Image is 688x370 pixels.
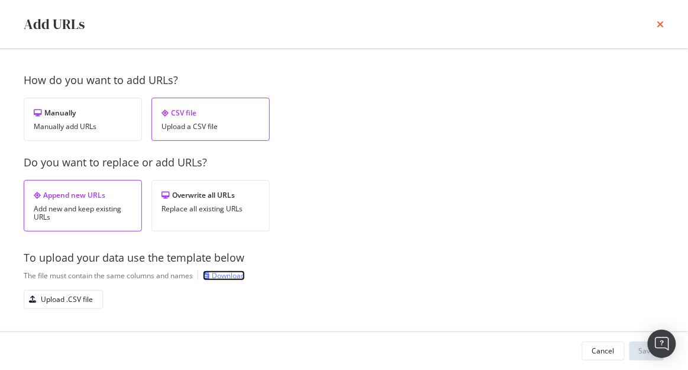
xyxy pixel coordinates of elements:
[212,271,245,281] div: Download
[657,14,664,34] div: times
[161,123,260,131] div: Upload a CSV file
[24,250,664,266] div: To upload your data use the template below
[582,342,625,361] button: Cancel
[24,155,664,170] div: Do you want to replace or add URLs?
[34,108,132,118] div: Manually
[34,190,132,200] div: Append new URLs
[24,271,193,281] div: The file must contain the same columns and names
[24,73,664,88] div: How do you want to add URLs?
[161,108,260,118] div: CSV file
[161,205,260,213] div: Replace all existing URLs
[34,205,132,221] div: Add new and keep existing URLs
[34,123,132,131] div: Manually add URLs
[203,271,245,281] a: Download
[41,294,93,304] div: Upload .CSV file
[629,342,664,361] button: Save
[639,346,655,356] div: Save
[648,330,676,358] div: Open Intercom Messenger
[161,190,260,200] div: Overwrite all URLs
[592,346,615,356] div: Cancel
[24,290,103,309] button: Upload .CSV file
[24,14,85,34] div: Add URLs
